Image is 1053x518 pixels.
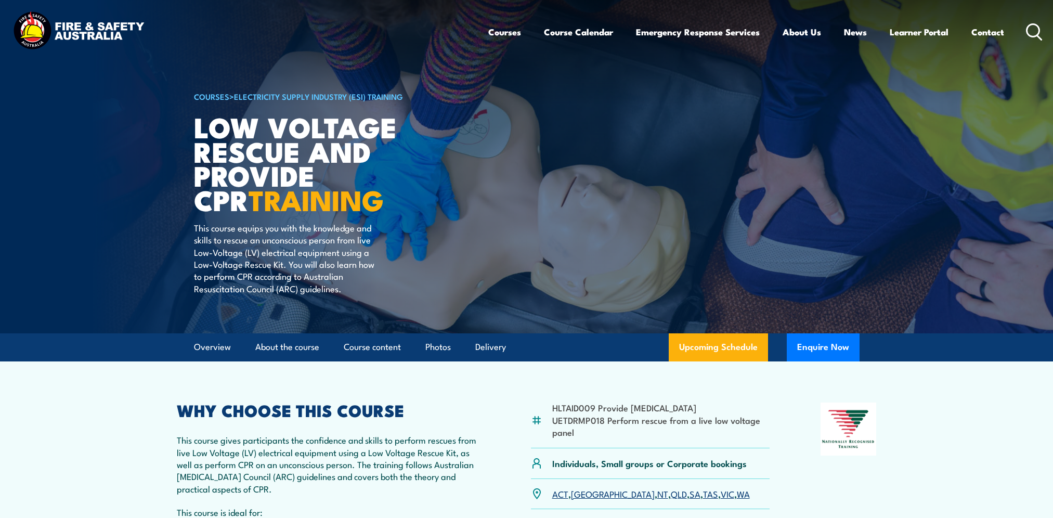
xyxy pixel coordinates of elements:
[636,18,760,46] a: Emergency Response Services
[425,333,451,361] a: Photos
[552,487,568,500] a: ACT
[669,333,768,361] a: Upcoming Schedule
[194,114,451,212] h1: Low Voltage Rescue and Provide CPR
[177,506,480,518] p: This course is ideal for:
[571,487,655,500] a: [GEOGRAPHIC_DATA]
[671,487,687,500] a: QLD
[657,487,668,500] a: NT
[177,403,480,417] h2: WHY CHOOSE THIS COURSE
[737,487,750,500] a: WA
[177,434,480,495] p: This course gives participants the confidence and skills to perform rescues from live Low Voltage...
[234,90,403,102] a: Electricity Supply Industry (ESI) Training
[821,403,877,456] img: Nationally Recognised Training logo.
[552,488,750,500] p: , , , , , , ,
[249,177,384,221] strong: TRAINING
[552,402,770,413] li: HLTAID009 Provide [MEDICAL_DATA]
[544,18,613,46] a: Course Calendar
[783,18,821,46] a: About Us
[194,333,231,361] a: Overview
[703,487,718,500] a: TAS
[971,18,1004,46] a: Contact
[787,333,860,361] button: Enquire Now
[844,18,867,46] a: News
[890,18,948,46] a: Learner Portal
[194,222,384,294] p: This course equips you with the knowledge and skills to rescue an unconscious person from live Lo...
[690,487,700,500] a: SA
[194,90,451,102] h6: >
[721,487,734,500] a: VIC
[552,414,770,438] li: UETDRMP018 Perform rescue from a live low voltage panel
[552,457,747,469] p: Individuals, Small groups or Corporate bookings
[488,18,521,46] a: Courses
[255,333,319,361] a: About the course
[194,90,229,102] a: COURSES
[475,333,506,361] a: Delivery
[344,333,401,361] a: Course content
